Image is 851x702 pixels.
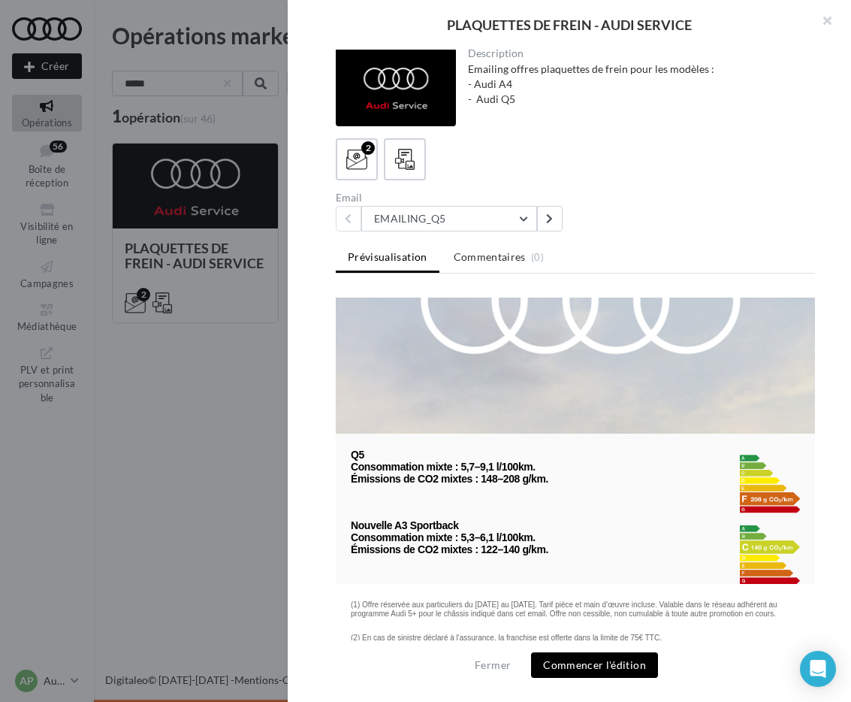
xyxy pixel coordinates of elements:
[454,250,526,265] span: Commentaires
[15,222,213,258] font: Nouvelle A3 Sportback Consommation mixte : 5,3–6,1 l/100km. Émissions de CO2 mixtes : 122–140 g/km.
[312,18,827,32] div: PLAQUETTES DE FREIN - AUDI SERVICE
[469,656,517,674] button: Fermer
[15,336,326,344] font: (2) En cas de sinistre déclaré à l'assurance, la franchise est offerte dans la limite de 75€ TTC.
[15,151,213,187] font: Q5 Consommation mixte : 5,7–9,1 l/100km. Émissions de CO2 mixtes : 148–208 g/km.
[15,303,442,320] font: (1) Offre réservée aux particuliers du [DATE] au [DATE]. Tarif pièce et main d’œuvre incluse. Val...
[404,157,464,216] img: myAudi
[468,48,804,59] div: Description
[336,192,569,203] div: Email
[361,141,375,155] div: 2
[361,206,537,231] button: EMAILING_Q5
[404,228,464,286] img: myAudi
[531,652,658,678] button: Commencer l'édition
[531,251,544,263] span: (0)
[468,62,804,107] div: Emailing offres plaquettes de frein pour les modèles : - Audi A4 - Audi Q5
[800,651,836,687] div: Open Intercom Messenger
